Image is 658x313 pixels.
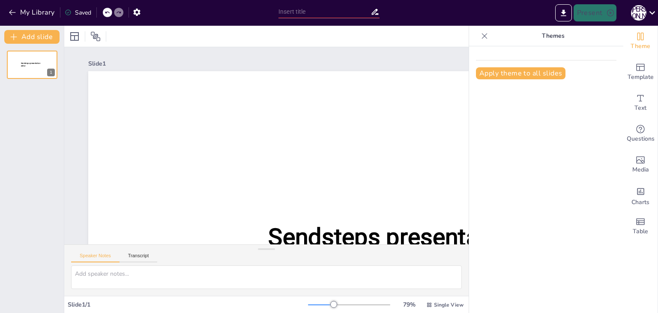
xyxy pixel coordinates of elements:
[623,57,658,87] div: Add ready made slides
[47,69,55,76] div: 1
[68,301,308,309] div: Slide 1 / 1
[631,4,646,21] button: С [PERSON_NAME]
[628,72,654,82] span: Template
[68,30,81,43] div: Layout
[434,301,464,308] span: Single View
[476,67,565,79] button: Apply theme to all slides
[631,198,649,207] span: Charts
[623,149,658,180] div: Add images, graphics, shapes or video
[268,223,519,284] span: Sendsteps presentation editor
[278,6,371,18] input: Insert title
[4,30,60,44] button: Add slide
[6,6,58,19] button: My Library
[21,62,40,67] span: Sendsteps presentation editor
[623,87,658,118] div: Add text boxes
[65,9,91,17] div: Saved
[632,165,649,175] span: Media
[623,180,658,211] div: Add charts and graphs
[7,51,57,79] div: Sendsteps presentation editor1
[491,26,615,46] p: Themes
[631,5,646,21] div: С [PERSON_NAME]
[627,134,655,144] span: Questions
[574,4,616,21] button: Present
[120,253,158,262] button: Transcript
[399,301,419,309] div: 79 %
[71,253,120,262] button: Speaker Notes
[623,26,658,57] div: Change the overall theme
[623,211,658,242] div: Add a table
[623,118,658,149] div: Get real-time input from your audience
[555,4,572,21] button: Export to PowerPoint
[633,227,648,236] span: Table
[634,103,646,113] span: Text
[88,60,648,68] div: Slide 1
[631,42,650,51] span: Theme
[90,31,101,42] span: Position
